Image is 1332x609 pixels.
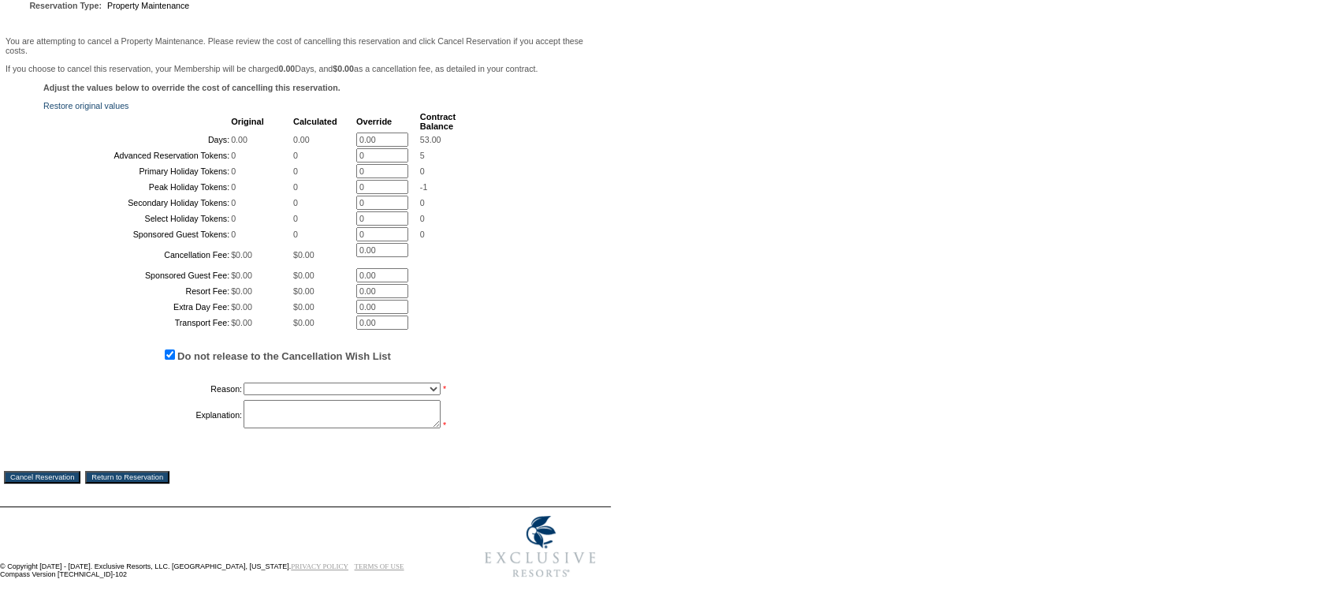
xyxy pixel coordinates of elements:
[45,148,229,163] td: Advanced Reservation Tokens:
[231,230,236,239] span: 0
[279,64,296,73] b: 0.00
[420,112,456,131] b: Contract Balance
[293,250,314,260] span: $0.00
[231,198,236,207] span: 0
[45,211,229,226] td: Select Holiday Tokens:
[420,230,425,239] span: 0
[45,316,229,330] td: Transport Fee:
[470,507,611,586] img: Exclusive Resorts
[231,182,236,192] span: 0
[420,166,425,176] span: 0
[231,302,252,312] span: $0.00
[177,350,391,362] label: Do not release to the Cancellation Wish List
[43,101,128,110] a: Restore original values
[293,318,314,327] span: $0.00
[293,214,298,223] span: 0
[293,135,310,144] span: 0.00
[293,151,298,160] span: 0
[420,198,425,207] span: 0
[333,64,354,73] b: $0.00
[293,166,298,176] span: 0
[231,166,236,176] span: 0
[293,271,314,280] span: $0.00
[107,1,189,10] span: Property Maintenance
[231,117,264,126] b: Original
[293,302,314,312] span: $0.00
[293,230,298,239] span: 0
[45,243,229,267] td: Cancellation Fee:
[293,198,298,207] span: 0
[420,182,427,192] span: -1
[45,180,229,194] td: Peak Holiday Tokens:
[291,562,348,570] a: PRIVACY POLICY
[293,286,314,296] span: $0.00
[6,64,605,73] p: If you choose to cancel this reservation, your Membership will be charged Days, and as a cancella...
[43,83,340,92] b: Adjust the values below to override the cost of cancelling this reservation.
[355,562,404,570] a: TERMS OF USE
[293,117,337,126] b: Calculated
[45,268,229,282] td: Sponsored Guest Fee:
[231,250,252,260] span: $0.00
[45,284,229,298] td: Resort Fee:
[231,318,252,327] span: $0.00
[45,227,229,241] td: Sponsored Guest Tokens:
[231,151,236,160] span: 0
[45,379,242,398] td: Reason:
[45,196,229,210] td: Secondary Holiday Tokens:
[7,1,102,10] td: Reservation Type:
[45,133,229,147] td: Days:
[231,135,247,144] span: 0.00
[231,271,252,280] span: $0.00
[45,400,242,430] td: Explanation:
[356,117,392,126] b: Override
[45,164,229,178] td: Primary Holiday Tokens:
[420,151,425,160] span: 5
[293,182,298,192] span: 0
[420,214,425,223] span: 0
[6,36,605,55] p: You are attempting to cancel a Property Maintenance. Please review the cost of cancelling this re...
[231,286,252,296] span: $0.00
[85,471,169,484] input: Return to Reservation
[45,300,229,314] td: Extra Day Fee:
[4,471,80,484] input: Cancel Reservation
[420,135,441,144] span: 53.00
[231,214,236,223] span: 0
